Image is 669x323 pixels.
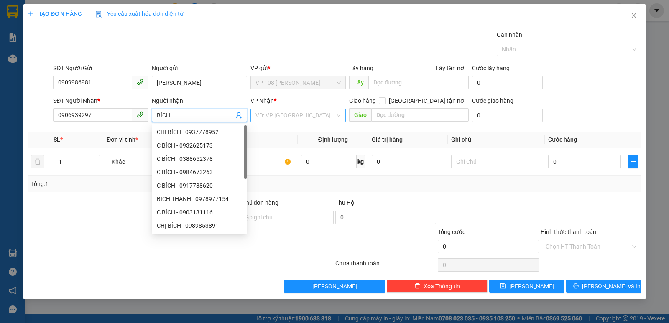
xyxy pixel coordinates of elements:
div: BÍCH THANH - 0978977154 [157,194,242,203]
div: Tổng: 1 [31,179,259,188]
button: Close [622,4,646,28]
span: phone [137,111,143,118]
span: Lấy tận nơi [432,64,469,73]
div: SĐT Người Gửi [53,64,148,73]
span: Cước hàng [548,136,577,143]
span: Thu Hộ [335,199,355,206]
img: icon [95,11,102,18]
button: save[PERSON_NAME] [489,280,564,293]
span: [GEOGRAPHIC_DATA] tận nơi [386,96,469,105]
span: kg [357,155,365,168]
input: Ghi chú đơn hàng [233,211,334,224]
div: C BÍCH - 0917788620 [157,181,242,190]
div: CHỊ BÍCH - 0989853891 [152,219,247,232]
div: Người nhận [152,96,247,105]
span: user-add [235,112,242,119]
span: [PERSON_NAME] [312,282,357,291]
input: Dọc đường [368,76,469,89]
button: printer[PERSON_NAME] và In [566,280,641,293]
div: C BÍCH - 0917788620 [152,179,247,192]
div: CHỊ BÍCH - 0989853891 [157,221,242,230]
div: C BÍCH - 0388652378 [157,154,242,163]
span: Khác [112,155,192,168]
div: C BÍCH - 0388652378 [152,152,247,165]
div: C BÍCH - 0903131116 [157,208,242,217]
div: C BÍCH - 0984673263 [152,165,247,179]
div: C BÍCH - 0903131116 [152,206,247,219]
label: Ghi chú đơn hàng [233,199,279,206]
span: save [500,283,506,290]
div: Người gửi [152,64,247,73]
div: C BÍCH - 0984673263 [157,168,242,177]
div: CHỊ BÍCH - 0937778952 [152,125,247,139]
div: C BÍCH - 0932625173 [152,139,247,152]
label: Cước giao hàng [472,97,513,104]
span: TẠO ĐƠN HÀNG [28,10,82,17]
span: Đơn vị tính [107,136,138,143]
span: Lấy [349,76,368,89]
span: [PERSON_NAME] [509,282,554,291]
button: delete [31,155,44,168]
span: plus [628,158,638,165]
div: C BÍCH - 0932625173 [157,141,242,150]
span: Xóa Thông tin [424,282,460,291]
span: Giao [349,108,371,122]
div: VP gửi [250,64,346,73]
div: CHỊ BÍCH - 0937778952 [157,127,242,137]
span: Giao hàng [349,97,376,104]
label: Gán nhãn [497,31,522,38]
div: Chưa thanh toán [334,259,437,273]
span: Định lượng [318,136,348,143]
button: plus [628,155,638,168]
span: printer [573,283,579,290]
input: Cước lấy hàng [472,76,543,89]
span: Lấy hàng [349,65,373,71]
span: Giá trị hàng [372,136,403,143]
span: Yêu cầu xuất hóa đơn điện tử [95,10,184,17]
th: Ghi chú [448,132,545,148]
label: Cước lấy hàng [472,65,510,71]
span: VP 108 Lê Hồng Phong - Vũng Tàu [255,76,341,89]
div: SĐT Người Nhận [53,96,148,105]
span: plus [28,11,33,17]
input: Dọc đường [371,108,469,122]
span: SL [54,136,60,143]
span: Tổng cước [438,229,465,235]
span: phone [137,79,143,85]
input: 0 [372,155,444,168]
input: VD: Bàn, Ghế [204,155,294,168]
span: close [631,12,637,19]
label: Hình thức thanh toán [541,229,596,235]
input: Ghi Chú [451,155,541,168]
div: BÍCH THANH - 0978977154 [152,192,247,206]
button: [PERSON_NAME] [284,280,385,293]
input: Cước giao hàng [472,109,543,122]
span: delete [414,283,420,290]
span: VP Nhận [250,97,274,104]
button: deleteXóa Thông tin [387,280,488,293]
span: [PERSON_NAME] và In [582,282,641,291]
